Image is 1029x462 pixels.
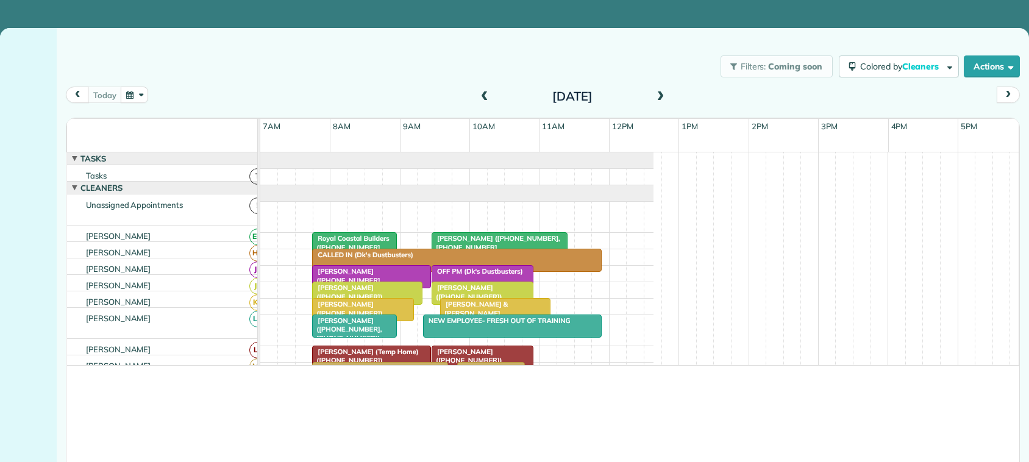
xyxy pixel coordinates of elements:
span: CALLED IN (Dk's Dustbusters) [312,251,414,259]
span: [PERSON_NAME] ([PHONE_NUMBER]) [312,283,383,300]
span: 1pm [679,121,700,131]
span: OFF PM (Dk's Dustbusters) [431,267,524,275]
span: T [249,168,266,185]
span: Cleaners [902,61,941,72]
span: [PERSON_NAME] [84,361,154,371]
span: NEW EMPLOYEE- FRESH OUT OF TRAINING [422,316,571,325]
span: JR [249,278,266,294]
span: 7am [260,121,283,131]
button: next [997,87,1020,103]
span: Tasks [78,154,109,163]
span: 3pm [819,121,840,131]
span: EM [249,229,266,245]
span: [PERSON_NAME] (Temp Home) ([PHONE_NUMBER]) [312,347,418,364]
span: [PERSON_NAME] [84,280,154,290]
span: [PERSON_NAME] [84,344,154,354]
span: 9am [401,121,423,131]
span: 4pm [889,121,910,131]
h2: [DATE] [496,90,649,103]
span: [PERSON_NAME] ([PHONE_NUMBER], [PHONE_NUMBER]) [312,267,382,293]
span: League City Chamber of Commerce ([PHONE_NUMBER], [PHONE_NUMBER]) [457,364,521,425]
span: LF [249,342,266,358]
span: Unassigned Appointments [84,200,185,210]
span: Tasks [84,171,109,180]
span: ! [249,197,266,214]
span: [PERSON_NAME] [84,231,154,241]
span: 11am [539,121,567,131]
span: [PERSON_NAME] [84,247,154,257]
button: today [88,87,121,103]
span: [PERSON_NAME] [84,297,154,307]
span: JB [249,261,266,278]
span: [PERSON_NAME] ([PHONE_NUMBER]) [431,283,502,300]
span: Cleaners [78,183,125,193]
span: 2pm [749,121,771,131]
span: 5pm [958,121,980,131]
span: 8am [330,121,353,131]
span: 12pm [610,121,636,131]
button: Colored byCleaners [839,55,959,77]
span: Filters: [741,61,766,72]
button: prev [66,87,89,103]
span: Coming soon [768,61,823,72]
span: [PERSON_NAME] ([PHONE_NUMBER]) [312,300,383,317]
span: [PERSON_NAME] ([PHONE_NUMBER]) [312,364,442,372]
span: [PERSON_NAME] ([PHONE_NUMBER]) [431,347,502,364]
span: KB [249,294,266,311]
span: LS [249,311,266,327]
span: Royal Coastal Builders ([PHONE_NUMBER], [PHONE_NUMBER]) [312,234,390,260]
button: Actions [964,55,1020,77]
span: [PERSON_NAME] & [PERSON_NAME] ([PHONE_NUMBER]) [440,300,511,326]
span: [PERSON_NAME] ([PHONE_NUMBER], [PHONE_NUMBER], [PHONE_NUMBER]) [431,234,560,260]
span: HC [249,245,266,261]
span: [PERSON_NAME] ([PHONE_NUMBER], [PHONE_NUMBER]) [312,316,382,343]
span: Colored by [860,61,943,72]
span: [PERSON_NAME] [84,313,154,323]
span: [PERSON_NAME] [84,264,154,274]
span: 10am [470,121,497,131]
